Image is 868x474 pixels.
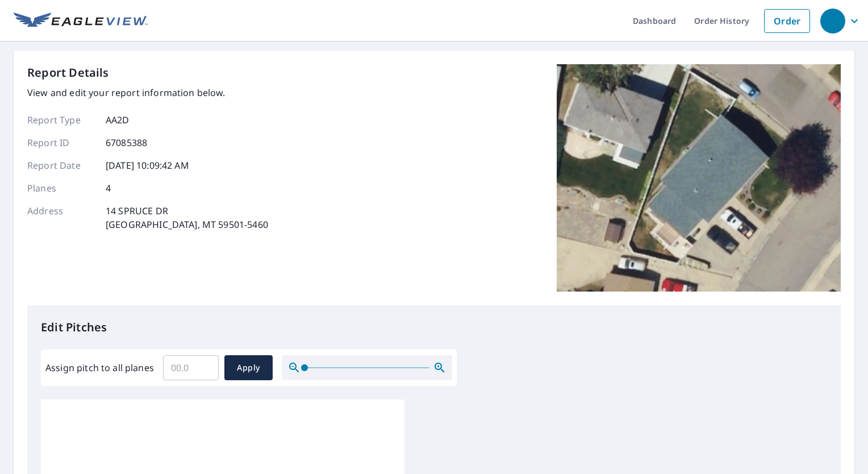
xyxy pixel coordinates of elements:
input: 00.0 [163,352,219,384]
p: View and edit your report information below. [27,86,268,99]
span: Apply [233,361,264,375]
p: Report Date [27,159,95,172]
p: Report Type [27,113,95,127]
p: Report ID [27,136,95,149]
p: [DATE] 10:09:42 AM [106,159,189,172]
img: EV Logo [14,13,148,30]
button: Apply [224,355,273,380]
p: Address [27,204,95,231]
p: Edit Pitches [41,319,827,336]
p: 14 SPRUCE DR [GEOGRAPHIC_DATA], MT 59501-5460 [106,204,268,231]
p: 4 [106,181,111,195]
img: Top image [557,64,841,292]
p: Planes [27,181,95,195]
p: AA2D [106,113,130,127]
label: Assign pitch to all planes [45,361,154,375]
p: 67085388 [106,136,147,149]
p: Report Details [27,64,109,81]
a: Order [764,9,810,33]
